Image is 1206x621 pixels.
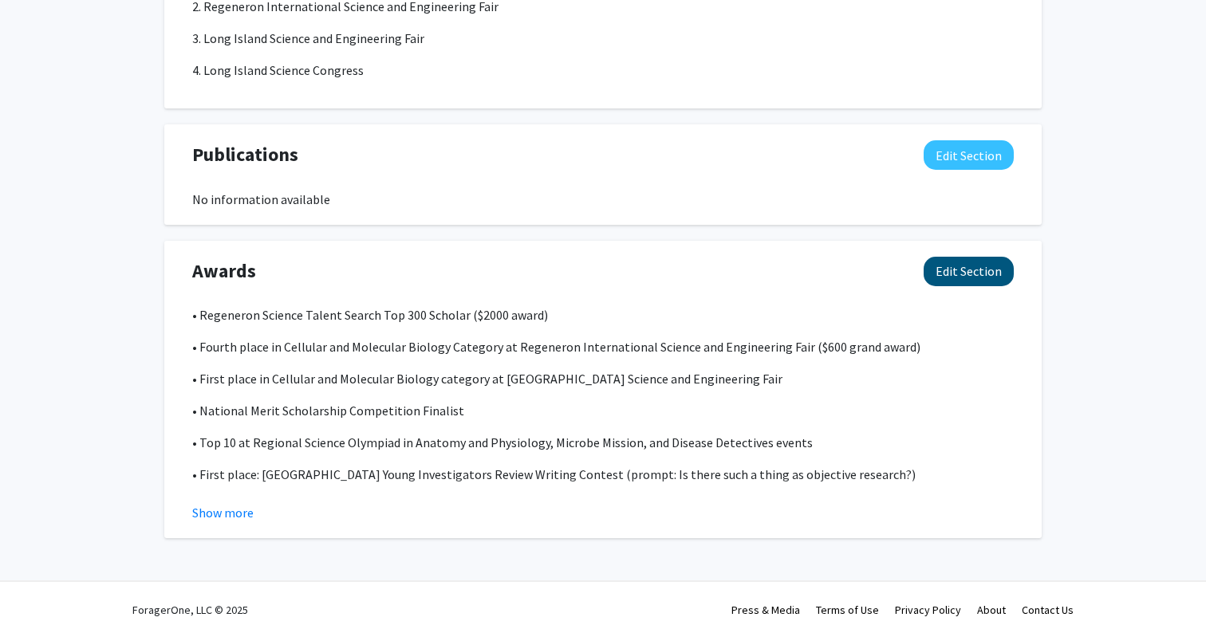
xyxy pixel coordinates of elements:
[192,29,1014,48] p: 3. Long Island Science and Engineering Fair
[192,337,1014,356] p: • Fourth place in Cellular and Molecular Biology Category at Regeneron International Science and ...
[192,369,1014,388] p: • First place in Cellular and Molecular Biology category at [GEOGRAPHIC_DATA] Science and Enginee...
[924,140,1014,170] button: Edit Publications
[192,401,1014,420] p: • National Merit Scholarship Competition Finalist
[731,603,800,617] a: Press & Media
[192,257,256,285] span: Awards
[895,603,961,617] a: Privacy Policy
[192,465,1014,484] p: • First place: [GEOGRAPHIC_DATA] Young Investigators Review Writing Contest (prompt: Is there suc...
[192,190,1014,209] div: No information available
[1022,603,1074,617] a: Contact Us
[924,257,1014,286] button: Edit Awards
[192,503,254,522] button: Show more
[192,140,298,169] span: Publications
[977,603,1006,617] a: About
[192,433,1014,452] p: • Top 10 at Regional Science Olympiad in Anatomy and Physiology, Microbe Mission, and Disease Det...
[192,305,1014,324] p: • Regeneron Science Talent Search Top 300 Scholar ($2000 award)
[12,549,68,609] iframe: Chat
[816,603,879,617] a: Terms of Use
[192,61,1014,80] p: 4. Long Island Science Congress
